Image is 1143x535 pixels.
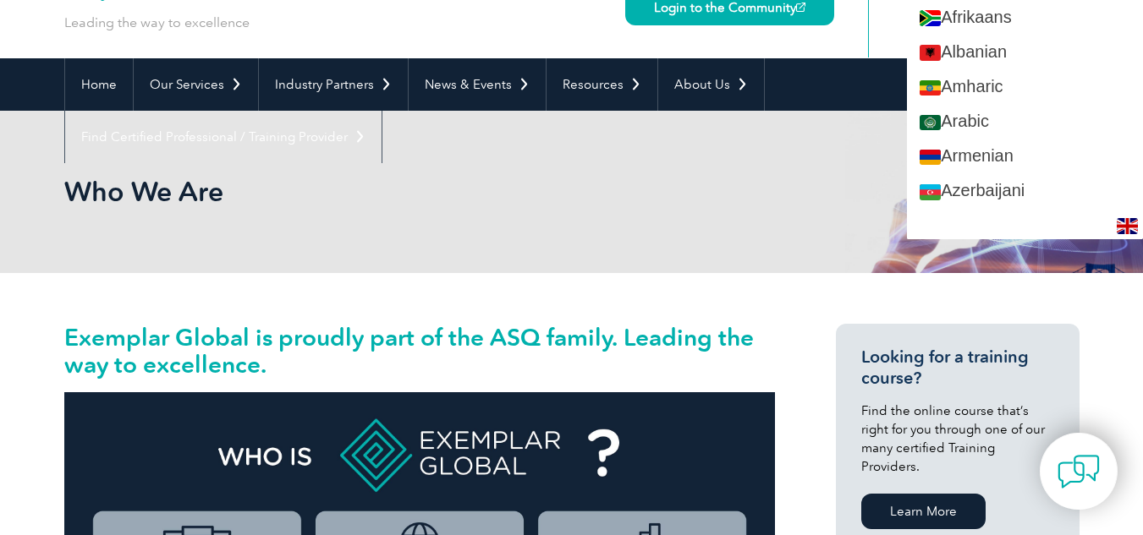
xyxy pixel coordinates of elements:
[920,150,941,166] img: hy
[861,401,1054,476] p: Find the online course that’s right for you through one of our many certified Training Providers.
[907,35,1143,69] a: Albanian
[409,58,546,111] a: News & Events
[259,58,408,111] a: Industry Partners
[134,58,258,111] a: Our Services
[861,347,1054,389] h3: Looking for a training course?
[907,139,1143,173] a: Armenian
[65,111,382,163] a: Find Certified Professional / Training Provider
[64,178,775,205] h2: Who We Are
[861,494,986,529] a: Learn More
[907,209,1143,243] a: Basque
[796,3,805,12] img: open_square.png
[1058,450,1100,493] img: contact-chat.png
[907,104,1143,139] a: Arabic
[1117,218,1138,234] img: en
[907,173,1143,208] a: Azerbaijani
[920,80,941,96] img: am
[658,58,764,111] a: About Us
[547,58,657,111] a: Resources
[920,45,941,61] img: sq
[907,69,1143,104] a: Amharic
[920,184,941,200] img: az
[64,324,775,378] h2: Exemplar Global is proudly part of the ASQ family. Leading the way to excellence.
[64,14,250,32] p: Leading the way to excellence
[920,115,941,131] img: ar
[65,58,133,111] a: Home
[920,10,941,26] img: af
